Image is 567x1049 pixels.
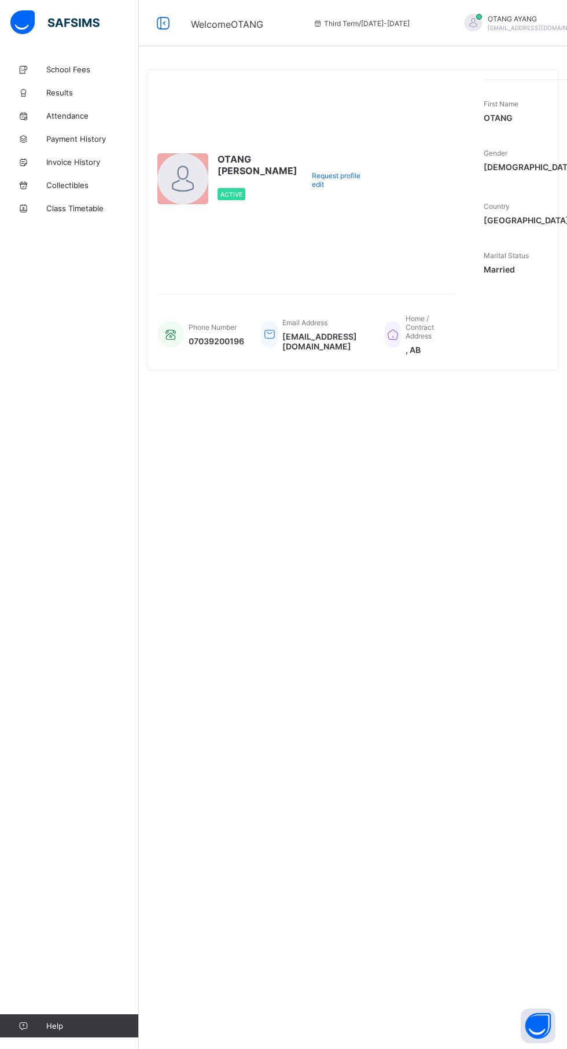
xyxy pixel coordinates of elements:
img: safsims [10,10,100,35]
span: Results [46,88,139,97]
span: Active [220,191,242,198]
span: Phone Number [189,323,237,332]
span: Gender [484,149,507,157]
span: Email Address [282,318,327,327]
span: Class Timetable [46,204,139,213]
span: First Name [484,100,518,108]
span: Collectibles [46,181,139,190]
span: Payment History [46,134,139,143]
span: Country [484,202,510,211]
span: School Fees [46,65,139,74]
span: 07039200196 [189,336,244,346]
span: Welcome OTANG [191,19,263,30]
span: Request profile edit [312,171,368,189]
button: Open asap [521,1008,555,1043]
span: Marital Status [484,251,529,260]
span: Home / Contract Address [406,314,434,340]
span: Help [46,1021,138,1030]
span: Attendance [46,111,139,120]
span: , AB [406,345,444,355]
span: [EMAIL_ADDRESS][DOMAIN_NAME] [282,332,367,351]
span: OTANG [PERSON_NAME] [218,153,297,176]
span: session/term information [312,19,410,28]
span: Invoice History [46,157,139,167]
